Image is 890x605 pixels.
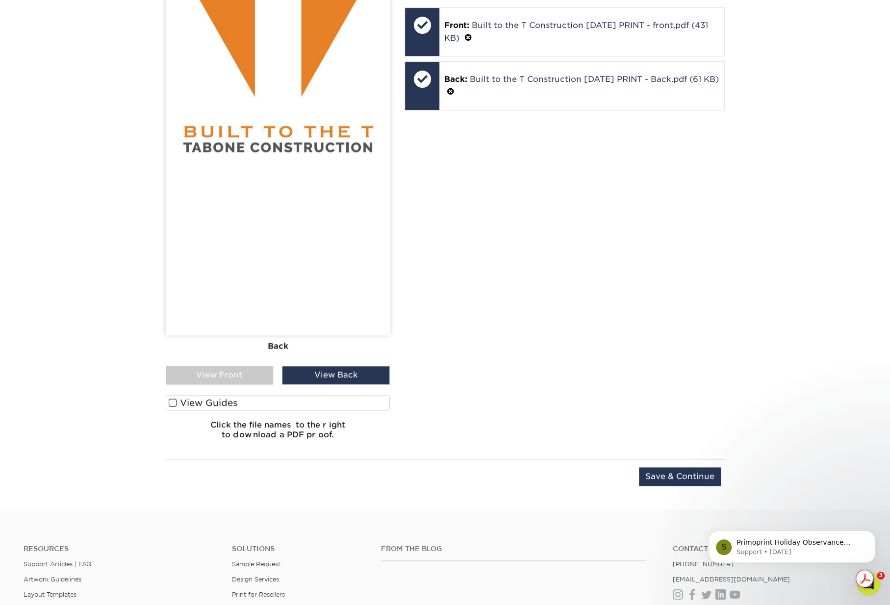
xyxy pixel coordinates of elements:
[444,75,467,84] span: Back:
[444,21,469,30] span: Front:
[24,560,92,568] a: Support Articles | FAQ
[694,510,890,579] iframe: Intercom notifications message
[232,545,366,553] h4: Solutions
[673,560,734,568] a: [PHONE_NUMBER]
[167,317,184,333] button: Send a message…
[2,575,83,602] iframe: Google Customer Reviews
[16,20,153,49] div: The Uncoated side will be ideal for writing on. The Coated side may smear pens or markers since t...
[8,169,161,200] div: Help [PERSON_NAME] understand how they’re doing:
[31,321,39,329] button: Gif picker
[232,560,280,568] a: Sample Request
[8,247,145,319] div: [PERSON_NAME] was very helpful guiding me to what I was looking for on the site. She was also ver...
[444,21,708,43] a: Built to the T Construction [DATE] PRINT - front.pdf (431 KB)
[8,201,188,331] div: Operator says…
[639,467,721,486] input: Save & Continue
[153,4,172,23] button: Home
[8,301,188,317] textarea: Message…
[166,366,274,384] div: View Front
[673,545,866,553] a: Contact
[470,75,719,84] a: Built to the T Construction [DATE] PRINT - Back.pdf (61 KB)
[20,213,133,224] div: You rated the conversation
[48,9,82,17] h1: Operator
[16,175,153,194] div: Help [PERSON_NAME] understand how they’re doing:
[166,335,390,357] div: Back
[381,545,646,553] h4: From the Blog
[15,321,23,329] button: Emoji picker
[24,545,217,553] h4: Resources
[47,321,54,329] button: Upload attachment
[166,395,390,410] label: View Guides
[43,68,180,106] div: Thank you!! I will relay the info to him and see what he decides on. This has been very helpful, ...
[16,126,153,155] div: You're welcome! Please let us know if you have any questions, and we are happy to help
[166,420,390,447] h6: Click the file names to the right to download a PDF proof.
[232,591,285,598] a: Print for Resellers
[282,366,390,384] div: View Back
[8,14,188,63] div: Erica says…
[673,576,790,583] a: [EMAIL_ADDRESS][DOMAIN_NAME]
[172,4,190,22] div: Close
[20,226,133,235] div: Thanks for letting us know
[35,62,188,112] div: Thank you!! I will relay the info to him and see what he decides on. This has been very helpful, ...
[8,14,161,55] div: The Uncoated side will be ideal for writing on. The Coated side may smear pens or markers since t...
[8,121,161,161] div: You're welcome! Please let us know if you have any questions, and we are happy to help
[8,121,188,169] div: Erica says…
[119,214,128,223] span: amazing
[8,62,188,120] div: Serena says…
[8,169,188,201] div: Operator says…
[232,576,279,583] a: Design Services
